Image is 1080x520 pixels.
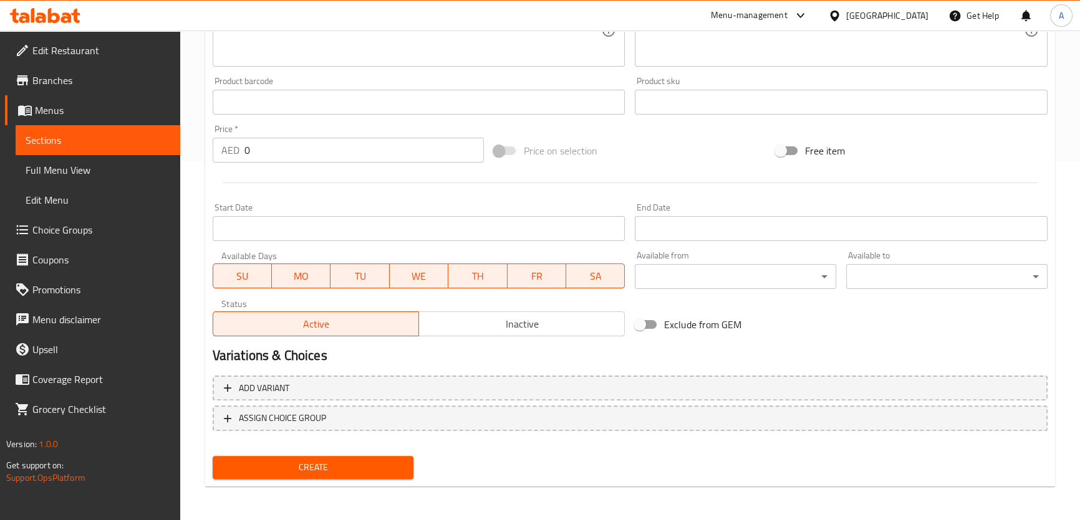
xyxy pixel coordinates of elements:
[16,125,180,155] a: Sections
[32,372,170,387] span: Coverage Report
[213,311,419,336] button: Active
[213,263,272,288] button: SU
[5,215,180,245] a: Choice Groups
[5,35,180,65] a: Edit Restaurant
[35,103,170,118] span: Menus
[213,376,1048,401] button: Add variant
[5,65,180,95] a: Branches
[664,317,741,332] span: Exclude from GEM
[5,364,180,394] a: Coverage Report
[1059,9,1064,22] span: A
[213,405,1048,431] button: ASSIGN CHOICE GROUP
[635,90,1048,115] input: Please enter product sku
[32,43,170,58] span: Edit Restaurant
[448,263,507,288] button: TH
[218,267,267,285] span: SU
[846,264,1048,289] div: ​
[846,9,928,22] div: [GEOGRAPHIC_DATA]
[223,460,404,475] span: Create
[6,436,37,452] span: Version:
[221,143,239,158] p: AED
[6,470,85,486] a: Support.OpsPlatform
[424,315,620,333] span: Inactive
[213,346,1048,365] h2: Variations & Choices
[213,90,625,115] input: Please enter product barcode
[635,264,836,289] div: ​
[26,133,170,148] span: Sections
[239,410,326,426] span: ASSIGN CHOICE GROUP
[16,155,180,185] a: Full Menu View
[566,263,625,288] button: SA
[32,73,170,88] span: Branches
[239,381,289,396] span: Add variant
[523,143,597,158] span: Price on selection
[508,263,566,288] button: FR
[16,185,180,215] a: Edit Menu
[513,267,561,285] span: FR
[418,311,625,336] button: Inactive
[395,267,443,285] span: WE
[390,263,448,288] button: WE
[32,252,170,267] span: Coupons
[805,143,845,158] span: Free item
[32,282,170,297] span: Promotions
[244,138,485,163] input: Please enter price
[453,267,502,285] span: TH
[5,95,180,125] a: Menus
[32,402,170,417] span: Grocery Checklist
[32,342,170,357] span: Upsell
[32,222,170,237] span: Choice Groups
[711,8,788,23] div: Menu-management
[571,267,620,285] span: SA
[272,263,330,288] button: MO
[26,192,170,207] span: Edit Menu
[213,456,414,479] button: Create
[335,267,384,285] span: TU
[330,263,389,288] button: TU
[5,394,180,424] a: Grocery Checklist
[39,436,58,452] span: 1.0.0
[32,312,170,327] span: Menu disclaimer
[26,163,170,177] span: Full Menu View
[277,267,325,285] span: MO
[5,245,180,275] a: Coupons
[6,457,64,473] span: Get support on:
[5,334,180,364] a: Upsell
[218,315,414,333] span: Active
[5,275,180,305] a: Promotions
[5,305,180,334] a: Menu disclaimer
